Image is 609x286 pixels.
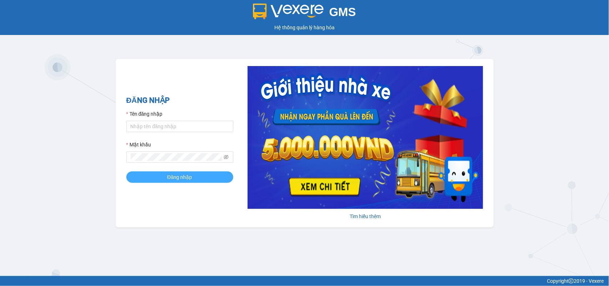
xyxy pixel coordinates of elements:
input: Tên đăng nhập [126,121,233,132]
img: logo 2 [253,4,324,19]
a: GMS [253,11,356,16]
span: eye-invisible [224,155,229,160]
label: Tên đăng nhập [126,110,163,118]
span: copyright [569,279,574,284]
input: Mật khẩu [131,153,223,161]
span: GMS [329,5,356,19]
button: Đăng nhập [126,171,233,183]
div: Hệ thống quản lý hàng hóa [2,24,607,31]
h2: ĐĂNG NHẬP [126,95,233,106]
label: Mật khẩu [126,141,151,149]
img: banner-0 [248,66,483,209]
div: Copyright 2019 - Vexere [5,277,604,285]
div: Tìm hiểu thêm [248,212,483,220]
span: Đăng nhập [167,173,192,181]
